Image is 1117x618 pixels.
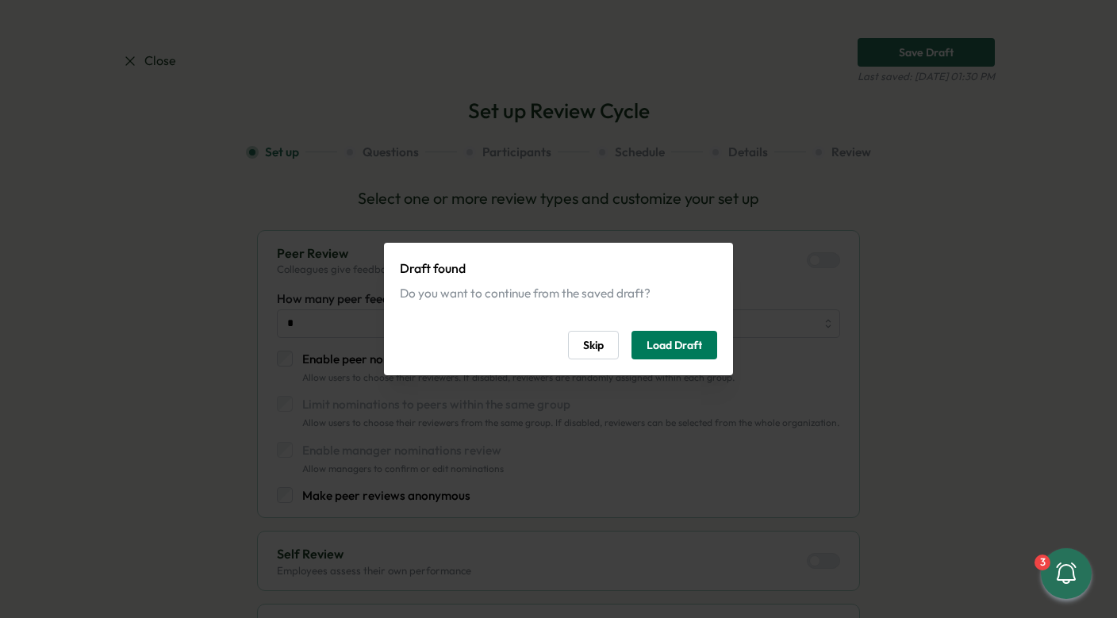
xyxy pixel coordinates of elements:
[400,285,717,302] div: Do you want to continue from the saved draft?
[400,259,717,278] p: Draft found
[631,331,717,359] button: Load Draft
[568,331,619,359] button: Skip
[1041,548,1092,599] button: 3
[583,332,604,359] span: Skip
[1034,555,1050,570] div: 3
[647,332,702,359] span: Load Draft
